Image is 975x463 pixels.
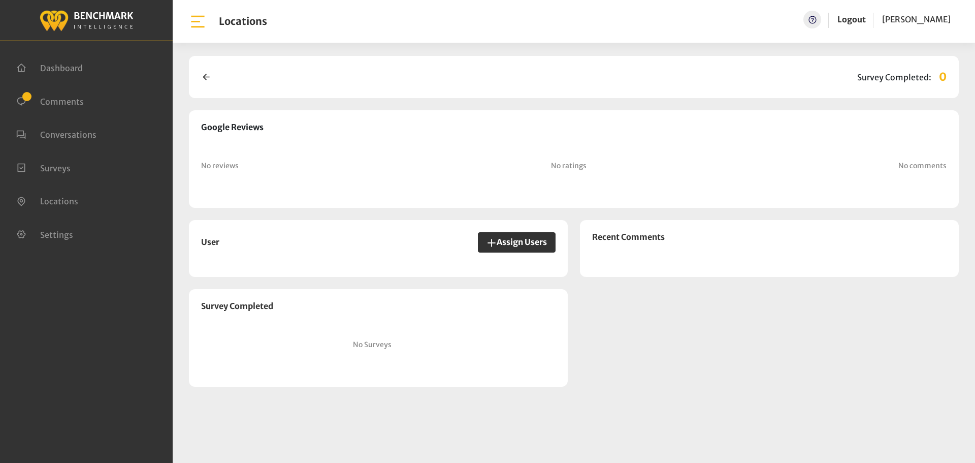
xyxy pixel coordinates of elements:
span: Surveys [40,163,71,173]
img: bar [189,13,207,30]
a: Surveys [16,162,71,172]
button: Assign Users [478,232,556,253]
a: Conversations [16,129,96,139]
a: Logout [837,11,866,28]
p: No ratings [551,161,587,171]
a: Locations [16,195,78,205]
h3: Survey Completed [201,301,556,311]
h3: Recent Comments [592,232,665,242]
p: No Surveys [201,339,543,350]
a: Logout [837,14,866,24]
span: Locations [40,196,78,206]
p: Survey Completed: [857,71,931,83]
span: Settings [40,229,73,239]
p: 0 [939,69,947,85]
a: Comments [16,96,84,106]
h3: User [201,237,219,247]
a: [PERSON_NAME] [882,11,951,28]
span: Conversations [40,130,96,140]
h1: Locations [219,15,267,27]
span: Dashboard [40,63,83,73]
h3: Google Reviews [201,122,947,132]
p: No reviews [201,161,239,171]
img: benchmark [39,8,134,33]
a: Dashboard [16,62,83,72]
a: Settings [16,229,73,239]
span: [PERSON_NAME] [882,14,951,24]
p: No comments [898,161,947,171]
span: Comments [40,96,84,106]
